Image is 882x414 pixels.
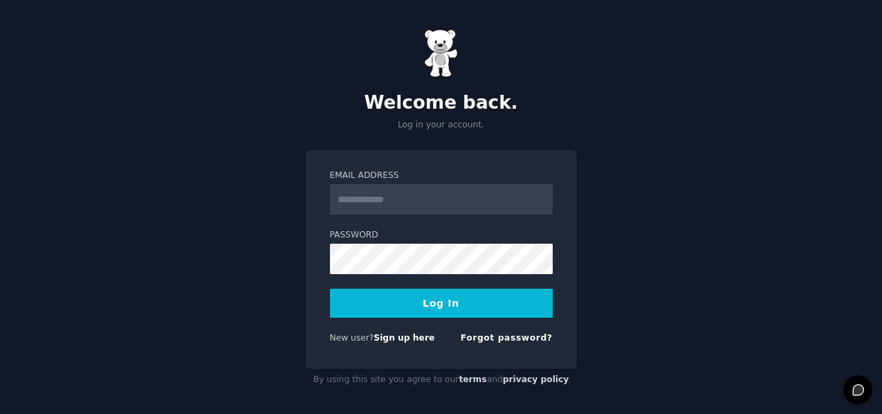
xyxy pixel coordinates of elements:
[503,375,569,384] a: privacy policy
[330,333,374,343] span: New user?
[306,119,577,132] p: Log in your account.
[306,369,577,391] div: By using this site you agree to our and
[330,229,553,242] label: Password
[461,333,553,343] a: Forgot password?
[330,289,553,318] button: Log In
[424,29,459,78] img: Gummy Bear
[306,92,577,114] h2: Welcome back.
[374,333,434,343] a: Sign up here
[330,170,553,182] label: Email Address
[459,375,486,384] a: terms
